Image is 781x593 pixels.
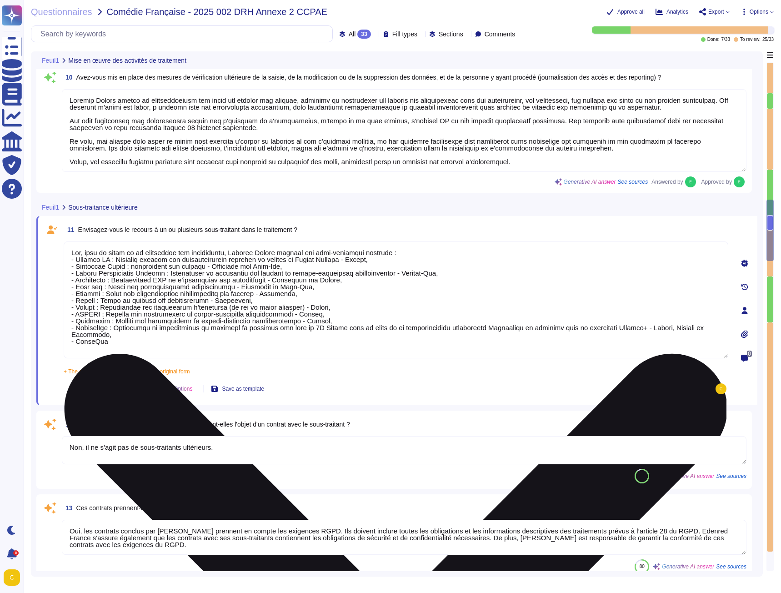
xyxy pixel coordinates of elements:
span: Generative AI answer [564,179,616,185]
span: To review: [740,37,761,42]
img: user [716,383,726,394]
span: 80 [640,564,645,569]
textarea: Oui, les contrats conclus par [PERSON_NAME] prennent en compte les exigences RGPD. Ils doivent in... [62,520,746,555]
input: Search by keywords [36,26,332,42]
span: See sources [716,473,746,479]
span: See sources [716,564,746,569]
span: Sous-traitance ultérieure [68,204,138,211]
button: Analytics [656,8,688,15]
span: Approve all [617,9,645,15]
span: Export [708,9,724,15]
span: Envisagez-vous le recours à un ou plusieurs sous-traitant dans le traitement ? [78,226,297,233]
span: All [349,31,356,37]
button: Approve all [606,8,645,15]
div: 5 [13,550,19,556]
textarea: Lor, ipsu do sitam co ad elitseddoe tem incididuntu, Laboree Dolore magnaal eni admi-veniamqui no... [64,241,728,358]
span: Feuil1 [42,204,59,211]
span: 25 / 33 [762,37,774,42]
span: Sections [439,31,463,37]
span: Questionnaires [31,7,92,16]
img: user [4,569,20,586]
span: Comments [485,31,516,37]
button: user [2,568,26,588]
span: See sources [618,179,648,185]
textarea: Non, il ne s'agit pas de sous-traitants ultérieurs. [62,436,746,464]
span: 13 [62,505,73,511]
span: Feuil1 [42,57,59,64]
span: Analytics [666,9,688,15]
span: Comédie Française - 2025 002 DRH Annexe 2 CCPAE [107,7,327,16]
span: Answered by [651,179,683,185]
img: user [734,176,745,187]
span: Done: [707,37,720,42]
span: 11 [64,226,75,233]
span: 0 [747,351,752,357]
span: 12 [62,421,73,427]
div: 33 [357,30,370,39]
img: user [685,176,696,187]
span: Avez-vous mis en place des mesures de vérification ultérieure de la saisie, de la modification ou... [76,74,661,81]
span: Options [750,9,768,15]
span: Mise en œuvre des activités de traitement [68,57,186,64]
textarea: Loremip Dolors ametco ad elitseddoeiusm tem incid utl etdolor mag aliquae, adminimv qu nostrudexe... [62,89,746,172]
span: 87 [640,473,645,478]
span: Approved by [701,179,732,185]
span: Fill types [392,31,417,37]
span: 10 [62,74,73,80]
span: 7 / 33 [721,37,730,42]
